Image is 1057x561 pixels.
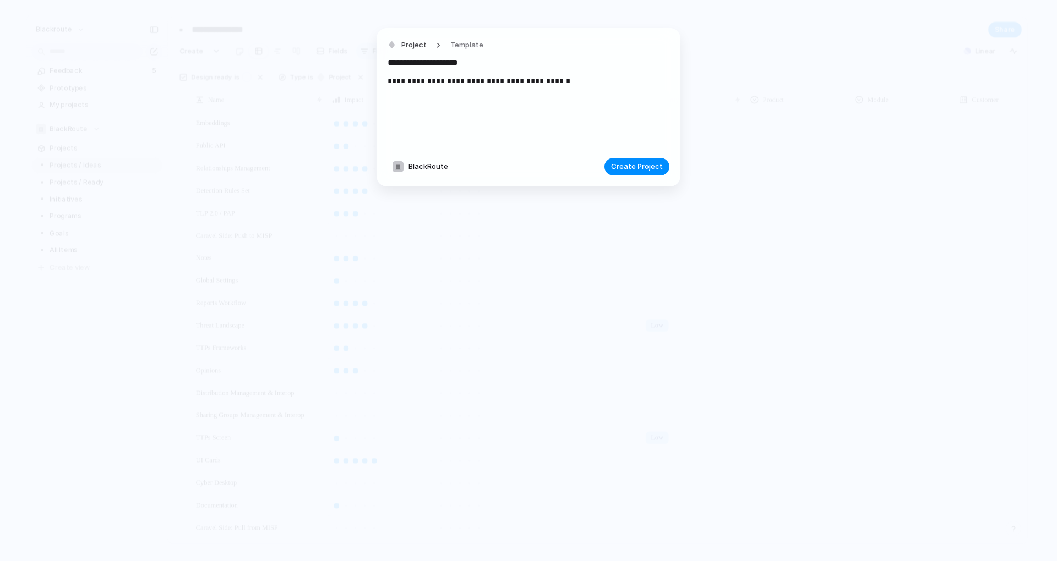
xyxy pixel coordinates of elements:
[385,37,430,53] button: Project
[408,161,448,172] span: BlackRoute
[450,40,483,51] span: Template
[611,161,663,172] span: Create Project
[604,158,669,175] button: Create Project
[401,40,427,51] span: Project
[444,37,490,53] button: Template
